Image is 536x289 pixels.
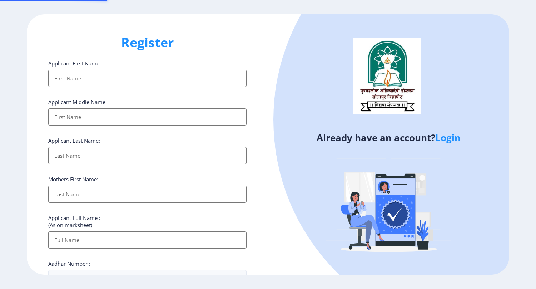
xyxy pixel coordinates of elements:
[48,108,247,126] input: First Name
[48,137,100,144] label: Applicant Last Name:
[48,186,247,203] input: Last Name
[48,260,90,267] label: Aadhar Number :
[48,176,98,183] label: Mothers First Name:
[48,214,100,229] label: Applicant Full Name : (As on marksheet)
[48,70,247,87] input: First Name
[273,132,504,143] h4: Already have an account?
[326,145,451,270] img: Verified-rafiki.svg
[48,98,107,106] label: Applicant Middle Name:
[353,38,421,114] img: logo
[48,231,247,249] input: Full Name
[435,131,461,144] a: Login
[48,34,247,51] h1: Register
[48,270,247,287] input: Aadhar Number
[48,60,101,67] label: Applicant First Name:
[48,147,247,164] input: Last Name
